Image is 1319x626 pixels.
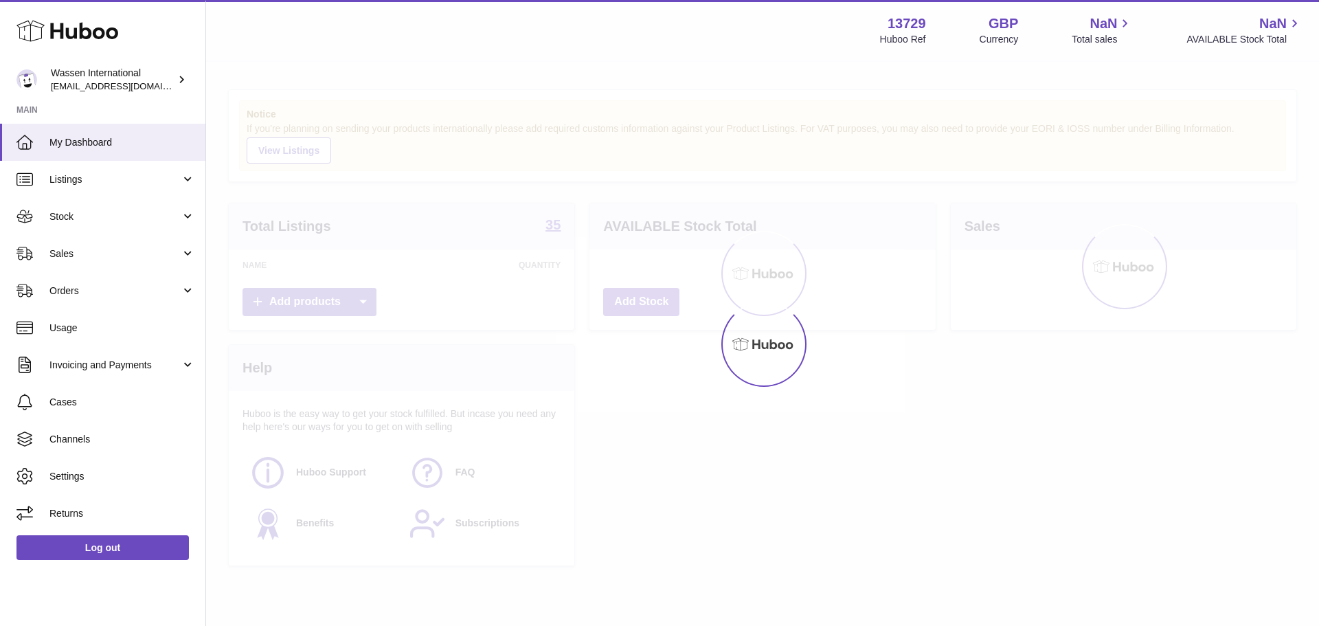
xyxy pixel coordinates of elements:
strong: GBP [989,14,1018,33]
span: Channels [49,433,195,446]
span: My Dashboard [49,136,195,149]
span: NaN [1090,14,1117,33]
div: Currency [980,33,1019,46]
span: Orders [49,284,181,298]
span: Settings [49,470,195,483]
span: Cases [49,396,195,409]
div: Huboo Ref [880,33,926,46]
span: Usage [49,322,195,335]
a: NaN AVAILABLE Stock Total [1186,14,1303,46]
div: Wassen International [51,67,174,93]
strong: 13729 [888,14,926,33]
span: Listings [49,173,181,186]
span: Stock [49,210,181,223]
span: Invoicing and Payments [49,359,181,372]
span: Sales [49,247,181,260]
a: NaN Total sales [1072,14,1133,46]
span: NaN [1259,14,1287,33]
span: [EMAIL_ADDRESS][DOMAIN_NAME] [51,80,202,91]
span: Returns [49,507,195,520]
img: internalAdmin-13729@internal.huboo.com [16,69,37,90]
a: Log out [16,535,189,560]
span: Total sales [1072,33,1133,46]
span: AVAILABLE Stock Total [1186,33,1303,46]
